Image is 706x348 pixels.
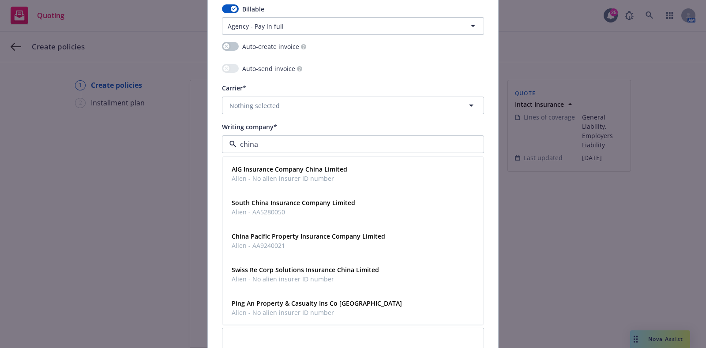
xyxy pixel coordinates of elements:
span: Auto-create invoice [242,42,299,51]
span: Alien - AA5280050 [232,208,355,217]
span: Alien - No alien insurer ID number [232,174,347,183]
span: Alien - No alien insurer ID number [232,275,379,284]
strong: South China Insurance Company Limited [232,199,355,207]
span: Writing company* [222,123,277,131]
strong: Ping An Property & Casualty Ins Co [GEOGRAPHIC_DATA] [232,299,402,308]
strong: Swiss Re Corp Solutions Insurance China Limited [232,266,379,274]
div: Billable [222,4,484,14]
button: Nothing selected [222,97,484,114]
strong: China Pacific Property Insurance Company Limited [232,232,385,241]
span: Alien - No alien insurer ID number [232,308,402,318]
span: Auto-send invoice [242,64,295,73]
input: Select a writing company [237,139,466,150]
span: Alien - AA9240021 [232,241,385,251]
span: Carrier* [222,84,246,92]
span: Nothing selected [229,101,280,110]
strong: AIG Insurance Company China Limited [232,165,347,174]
